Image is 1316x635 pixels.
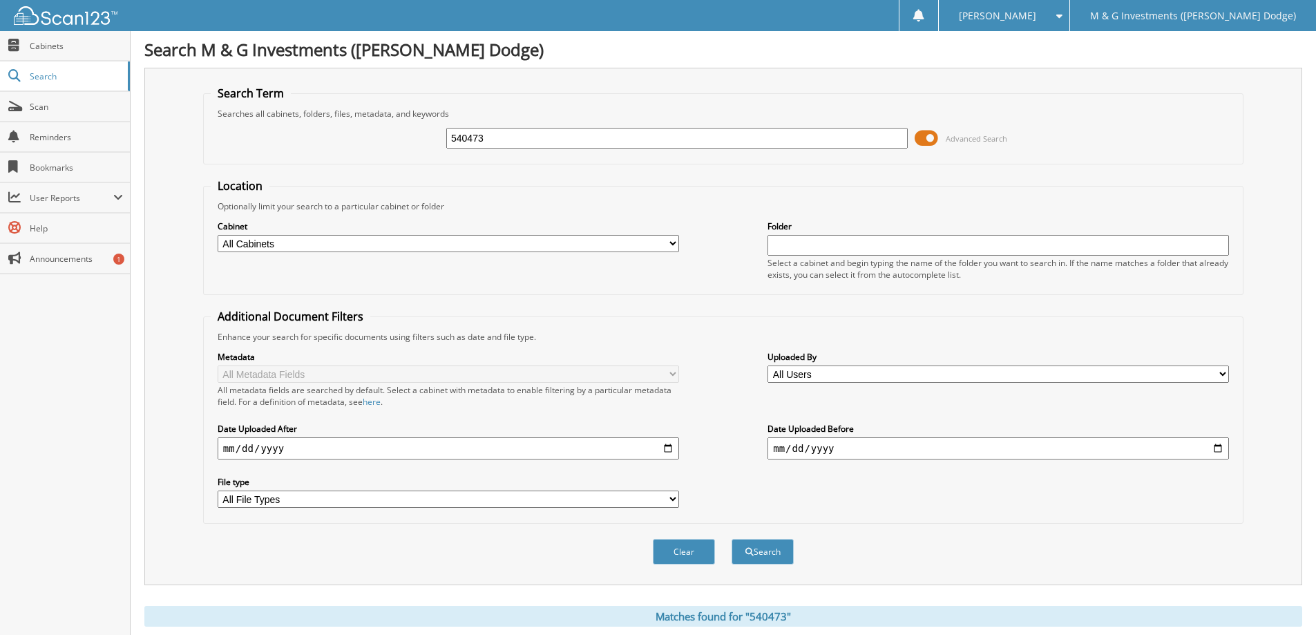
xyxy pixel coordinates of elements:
[30,131,123,143] span: Reminders
[211,178,269,193] legend: Location
[144,38,1302,61] h1: Search M & G Investments ([PERSON_NAME] Dodge)
[767,257,1229,281] div: Select a cabinet and begin typing the name of the folder you want to search in. If the name match...
[211,309,370,324] legend: Additional Document Filters
[946,133,1007,144] span: Advanced Search
[144,606,1302,627] div: Matches found for "540473"
[30,222,123,234] span: Help
[30,162,123,173] span: Bookmarks
[211,200,1236,212] div: Optionally limit your search to a particular cabinet or folder
[113,254,124,265] div: 1
[218,423,679,435] label: Date Uploaded After
[30,253,123,265] span: Announcements
[30,40,123,52] span: Cabinets
[14,6,117,25] img: scan123-logo-white.svg
[30,101,123,113] span: Scan
[767,423,1229,435] label: Date Uploaded Before
[211,108,1236,120] div: Searches all cabinets, folders, files, metadata, and keywords
[211,331,1236,343] div: Enhance your search for specific documents using filters such as date and file type.
[218,476,679,488] label: File type
[767,220,1229,232] label: Folder
[767,351,1229,363] label: Uploaded By
[218,437,679,459] input: start
[653,539,715,565] button: Clear
[218,384,679,408] div: All metadata fields are searched by default. Select a cabinet with metadata to enable filtering b...
[30,192,113,204] span: User Reports
[767,437,1229,459] input: end
[218,351,679,363] label: Metadata
[363,396,381,408] a: here
[1090,12,1296,20] span: M & G Investments ([PERSON_NAME] Dodge)
[218,220,679,232] label: Cabinet
[959,12,1036,20] span: [PERSON_NAME]
[211,86,291,101] legend: Search Term
[30,70,121,82] span: Search
[732,539,794,565] button: Search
